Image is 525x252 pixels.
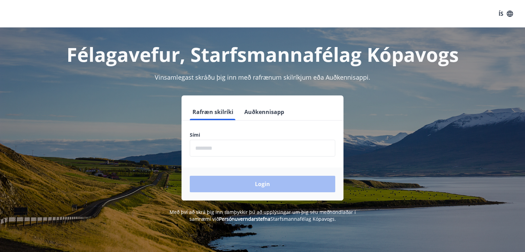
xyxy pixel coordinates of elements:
[170,209,356,222] span: Með því að skrá þig inn samþykkir þú að upplýsingar um þig séu meðhöndlaðar í samræmi við Starfsm...
[219,216,270,222] a: Persónuverndarstefna
[155,73,370,81] span: Vinsamlegast skráðu þig inn með rafrænum skilríkjum eða Auðkennisappi.
[242,104,287,120] button: Auðkennisapp
[24,41,501,67] h1: Félagavefur, Starfsmannafélag Kópavogs
[190,104,236,120] button: Rafræn skilríki
[495,8,517,20] button: ÍS
[190,131,335,138] label: Sími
